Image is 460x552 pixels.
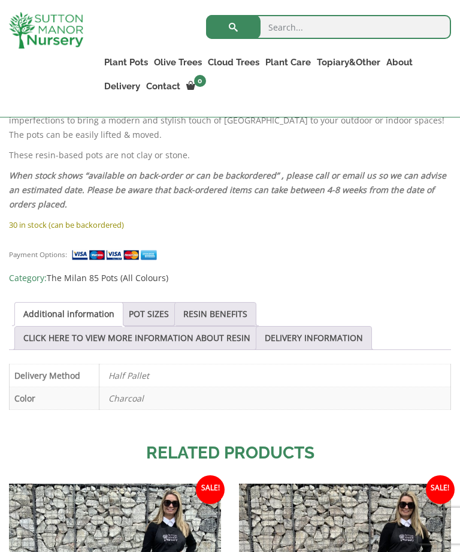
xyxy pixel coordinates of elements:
a: The Milan 85 Pots (All Colours) [47,272,168,283]
a: CLICK HERE TO VIEW MORE INFORMATION ABOUT RESIN [23,327,250,349]
p: Half Pallet [108,364,441,387]
input: Search... [206,15,451,39]
span: Sale! [196,475,225,504]
a: Topiary&Other [314,54,383,71]
table: Product Details [9,364,451,410]
span: 0 [194,75,206,87]
a: About [383,54,416,71]
a: Cloud Trees [205,54,262,71]
span: Sale! [426,475,455,504]
p: 30 in stock (can be backordered) [9,218,451,232]
span: Category: [9,271,451,285]
small: Payment Options: [9,250,67,259]
a: Olive Trees [151,54,205,71]
p: Charcoal [108,387,441,409]
a: Plant Pots [101,54,151,71]
a: Additional information [23,303,114,325]
p: These resin-based pots are not clay or stone. [9,148,451,162]
a: POT SIZES [129,303,169,325]
a: Plant Care [262,54,314,71]
h2: Related products [9,441,451,466]
img: payment supported [71,249,161,261]
a: 0 [183,78,210,95]
img: logo [9,12,83,49]
a: Contact [143,78,183,95]
a: RESIN BENEFITS [183,303,247,325]
th: Delivery Method [10,364,99,387]
a: Delivery [101,78,143,95]
em: When stock shows “available on back-order or can be backordered” , please call or email us so we ... [9,170,446,210]
a: DELIVERY INFORMATION [265,327,363,349]
th: Color [10,387,99,410]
